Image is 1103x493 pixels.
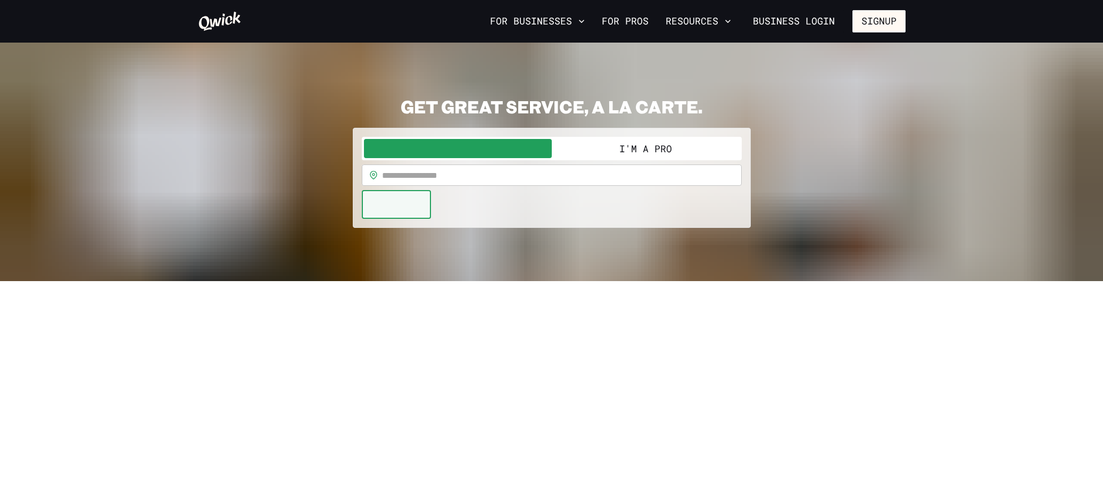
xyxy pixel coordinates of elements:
button: Resources [661,12,735,30]
button: For Businesses [486,12,589,30]
a: Business Login [744,10,844,32]
h2: GET GREAT SERVICE, A LA CARTE. [353,96,751,117]
button: Signup [852,10,906,32]
a: For Pros [598,12,653,30]
button: I'm a Business [364,139,552,158]
button: I'm a Pro [552,139,740,158]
